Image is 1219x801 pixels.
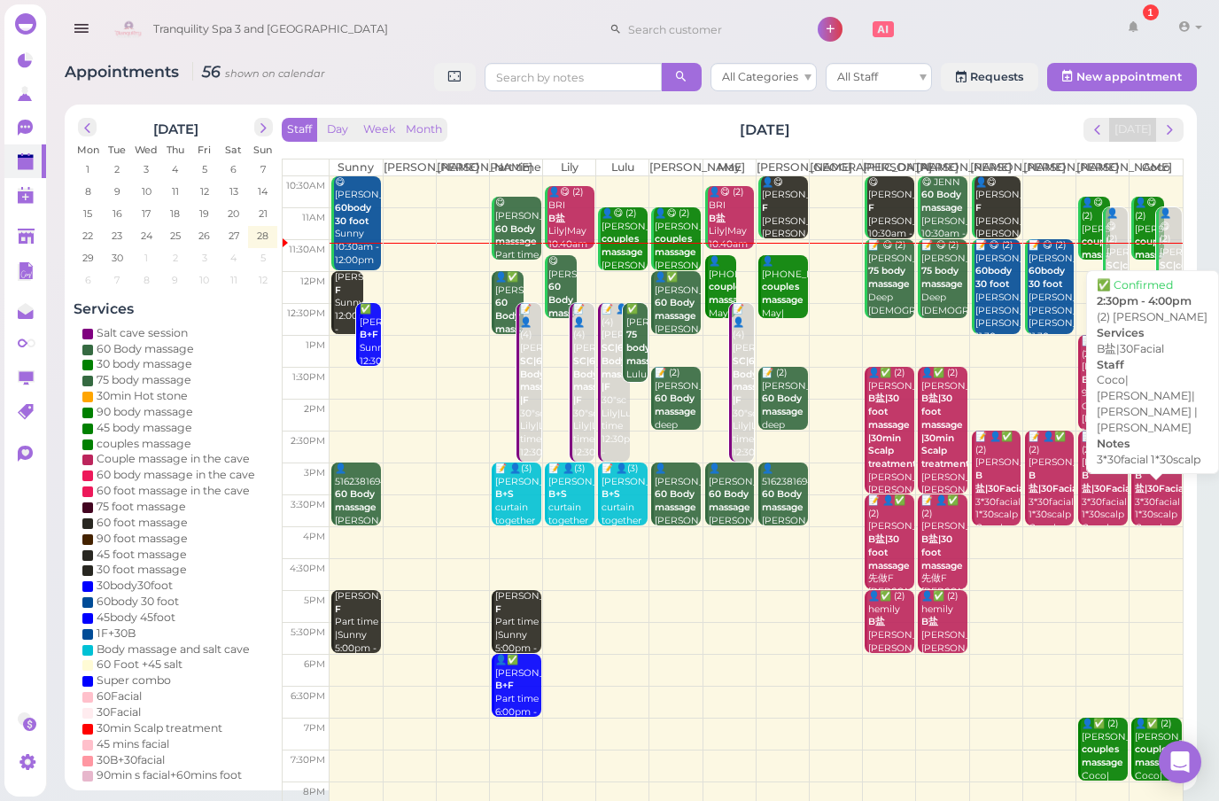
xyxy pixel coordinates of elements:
div: 👤😋 (2) [PERSON_NAME] Coco|[PERSON_NAME] 10:50am - 11:50am [1081,197,1110,327]
span: 3pm [304,467,325,478]
b: B+S [602,488,620,500]
span: 29 [81,250,96,266]
b: F [762,202,768,214]
span: Wed [135,144,158,156]
div: 👤[PHONE_NUMBER] May|[PERSON_NAME] 11:45am - 12:45pm [708,255,737,372]
b: couples massage [602,233,643,258]
th: Part time [489,159,542,175]
span: Mon [77,144,99,156]
div: 📝 😋 (2) [PERSON_NAME] Deep [DEMOGRAPHIC_DATA] [PERSON_NAME]|[PERSON_NAME] 11:30am - 12:45pm [920,239,967,369]
div: 📝 👤✅ (2) [PERSON_NAME] 先做F [PERSON_NAME]|[PERSON_NAME] 3:30pm - 5:00pm [867,494,914,638]
div: Super combo [97,673,171,688]
b: B盐|30Facial [975,470,1027,494]
span: 1 [84,161,91,177]
b: F [335,284,341,296]
div: Couple massage in the cave [97,451,250,467]
div: 📝 👤(3) [PERSON_NAME] curtain together Lily|Lulu|Part time 3:00pm - 4:00pm [601,463,648,579]
span: 2:30pm [291,435,325,447]
span: 24 [139,228,154,244]
th: [PERSON_NAME] [436,159,489,175]
span: 12 [198,183,211,199]
div: 😋 [PERSON_NAME] Lily 11:45am - 12:45pm [547,255,577,372]
th: [GEOGRAPHIC_DATA] [810,159,863,175]
div: 60body 30 foot [97,594,179,610]
b: B+F [495,680,514,691]
span: 11am [302,212,325,223]
span: 10 [140,183,153,199]
span: 6pm [304,658,325,670]
div: 👤✅ [PERSON_NAME] [PERSON_NAME]|Part time 12:00pm - 1:00pm [494,271,524,401]
div: 👤5162381694 [PERSON_NAME]|Sunny 3:00pm - 4:00pm [761,463,808,554]
b: B盐|30Facial [1082,470,1133,494]
b: B盐 [709,213,726,224]
b: 2:30pm - 4:00pm [1097,294,1192,307]
span: 4pm [303,531,325,542]
div: [PERSON_NAME] Part time |Sunny 5:00pm - 6:00pm [334,590,381,668]
span: 3 [200,250,209,266]
div: 📝 👤(4) [PERSON_NAME] 30"sc Lily|Lulu|May|Part time 12:30pm - 3:00pm [519,303,541,486]
span: 3:30pm [291,499,325,510]
span: 5pm [304,595,325,606]
span: 12:30pm [287,307,325,319]
div: 📝 👤✅ (2) [PERSON_NAME] 先做F [PERSON_NAME]|[PERSON_NAME] 3:30pm - 5:00pm [920,494,967,638]
a: Requests [941,63,1038,91]
div: [PERSON_NAME] Sunny 12:00pm - 1:00pm [334,271,363,349]
div: 📝 (2) [PERSON_NAME] deep [PERSON_NAME]|[PERSON_NAME] 1:30pm - 2:30pm [654,367,701,484]
span: 23 [110,228,124,244]
div: 30 body massage [97,356,192,372]
div: 60 foot massage in the cave [97,483,250,499]
span: 15 [82,206,94,222]
th: [PERSON_NAME] [1075,159,1129,175]
button: next [1156,118,1184,142]
b: B盐|30 foot massage |30min Scalp treatment [868,393,916,469]
b: SC|60 Body massage |F [733,355,774,406]
span: 10 [198,272,211,288]
span: 17 [140,206,152,222]
b: SC|couples massage [1106,260,1160,284]
div: 📝 👤(4) [PERSON_NAME] 30"sc Lily|Lulu|May|Part time 12:30pm - 3:00pm [732,303,754,486]
div: 60 foot massage [97,515,188,531]
div: 👤😋 [PERSON_NAME] [PERSON_NAME]|[PERSON_NAME] 10:30am - 11:30am [974,176,1021,268]
span: 12pm [300,276,325,287]
span: Thu [167,144,184,156]
th: [PERSON_NAME] [863,159,916,175]
span: 2 [171,250,180,266]
span: 26 [197,228,212,244]
div: 📝 👤✅ (2) [PERSON_NAME] 3*30facial 1*30scalp Coco|[PERSON_NAME]|[PERSON_NAME] |[PERSON_NAME] 2:30p... [1134,431,1181,613]
div: 📝 👤(3) [PERSON_NAME] curtain together Lily|Lulu|Part time 3:00pm - 4:00pm [547,463,594,579]
div: B盐|30Facial [1097,341,1208,357]
span: 14 [256,183,269,199]
b: 75 body massage [626,329,668,366]
b: SC|60 Body massage |F [520,355,562,406]
b: couples massage [1135,236,1176,261]
button: Week [358,118,401,142]
th: Sunny [330,159,383,175]
span: 16 [111,206,124,222]
b: 60 Body massage [655,297,696,322]
div: 📝 (2) [PERSON_NAME] deep [PERSON_NAME]|[PERSON_NAME] 1:30pm - 2:30pm [761,367,808,484]
div: 👤😋 (2) BRI Lily|May 10:40am - 11:40am [708,186,755,264]
h2: [DATE] [740,120,790,140]
th: [PERSON_NAME] [649,159,703,175]
b: B盐 [868,616,885,627]
b: B盐 [1082,374,1099,385]
span: New appointment [1076,70,1182,83]
span: 4 [170,161,180,177]
b: B盐|30 foot massage [868,533,910,571]
b: SC|60 Body massage |F [573,355,615,406]
div: 60 body massage in the cave [97,467,255,483]
span: 6 [83,272,93,288]
h2: [DATE] [153,118,198,137]
span: 3 [142,161,151,177]
span: 1 [143,250,150,266]
div: 👤😋 (2) BRI Lily|May 10:40am - 11:40am [547,186,594,264]
div: 75 foot massage [97,499,186,515]
span: 9 [113,183,122,199]
b: 75 body massage [868,265,910,290]
div: 😋 [PERSON_NAME] Part time 10:50am - 11:50am [494,197,541,288]
b: 60body 30 foot [975,265,1012,290]
div: 📝 👤(3) [PERSON_NAME] curtain together Lily|Lulu|Part time 3:00pm - 4:00pm [494,463,541,579]
b: Staff [1097,358,1124,371]
div: 30min Hot stone [97,388,188,404]
th: [PERSON_NAME] [916,159,969,175]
